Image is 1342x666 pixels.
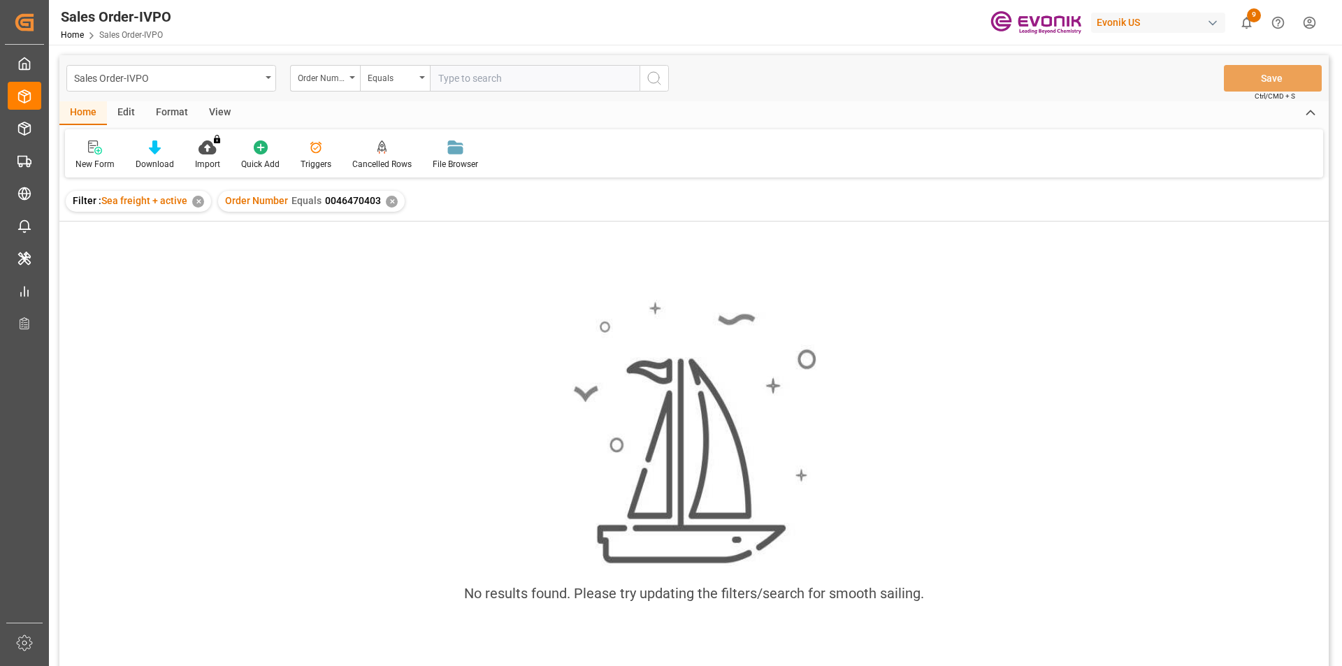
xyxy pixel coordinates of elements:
[107,101,145,125] div: Edit
[1247,8,1261,22] span: 9
[192,196,204,208] div: ✕
[75,158,115,171] div: New Form
[298,68,345,85] div: Order Number
[352,158,412,171] div: Cancelled Rows
[225,195,288,206] span: Order Number
[291,195,322,206] span: Equals
[1091,9,1231,36] button: Evonik US
[1224,65,1322,92] button: Save
[430,65,640,92] input: Type to search
[241,158,280,171] div: Quick Add
[386,196,398,208] div: ✕
[325,195,381,206] span: 0046470403
[1231,7,1262,38] button: show 9 new notifications
[368,68,415,85] div: Equals
[1091,13,1225,33] div: Evonik US
[640,65,669,92] button: search button
[61,6,171,27] div: Sales Order-IVPO
[199,101,241,125] div: View
[290,65,360,92] button: open menu
[464,583,924,604] div: No results found. Please try updating the filters/search for smooth sailing.
[301,158,331,171] div: Triggers
[572,300,816,566] img: smooth_sailing.jpeg
[990,10,1081,35] img: Evonik-brand-mark-Deep-Purple-RGB.jpeg_1700498283.jpeg
[61,30,84,40] a: Home
[1262,7,1294,38] button: Help Center
[360,65,430,92] button: open menu
[59,101,107,125] div: Home
[145,101,199,125] div: Format
[1255,91,1295,101] span: Ctrl/CMD + S
[433,158,478,171] div: File Browser
[74,68,261,86] div: Sales Order-IVPO
[66,65,276,92] button: open menu
[73,195,101,206] span: Filter :
[101,195,187,206] span: Sea freight + active
[136,158,174,171] div: Download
